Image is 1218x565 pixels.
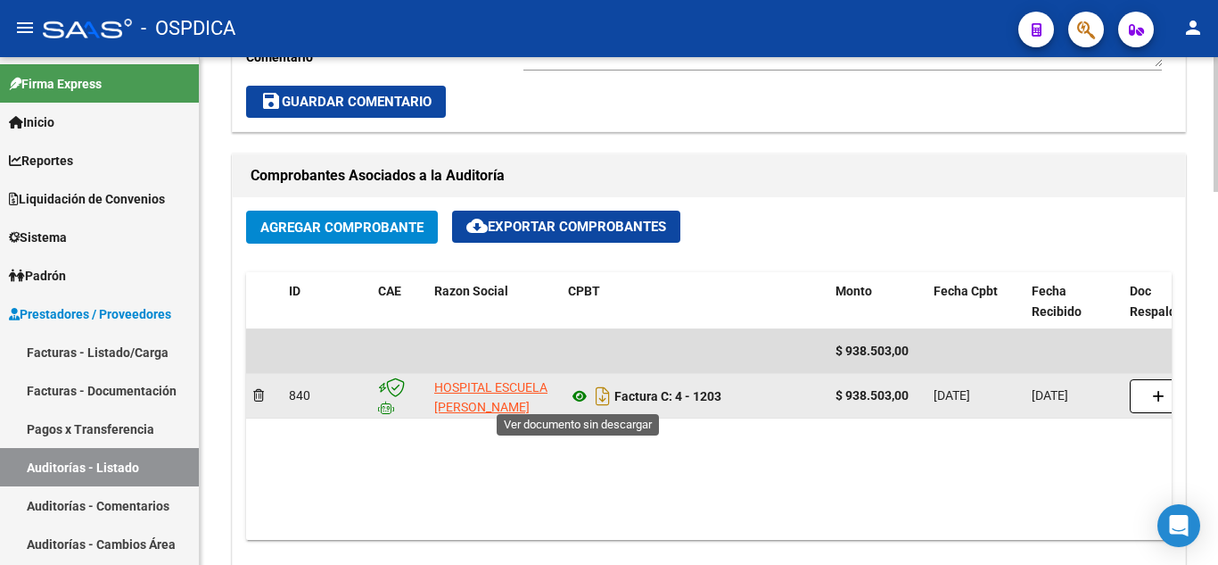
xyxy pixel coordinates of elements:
[934,388,970,403] span: [DATE]
[246,86,446,118] button: Guardar Comentario
[282,272,371,331] datatable-header-cell: ID
[452,211,680,243] button: Exportar Comprobantes
[434,284,508,298] span: Razon Social
[251,162,1167,190] h1: Comprobantes Asociados a la Auditoría
[246,47,523,67] p: Comentario
[289,284,300,298] span: ID
[926,272,1025,331] datatable-header-cell: Fecha Cpbt
[371,272,427,331] datatable-header-cell: CAE
[427,272,561,331] datatable-header-cell: Razon Social
[260,220,424,236] span: Agregar Comprobante
[934,284,998,298] span: Fecha Cpbt
[9,304,171,324] span: Prestadores / Proveedores
[141,9,235,48] span: - OSPDICA
[835,284,872,298] span: Monto
[9,112,54,132] span: Inicio
[246,211,438,244] button: Agregar Comprobante
[835,388,909,403] strong: $ 938.503,00
[9,228,67,247] span: Sistema
[1025,272,1123,331] datatable-header-cell: Fecha Recibido
[568,284,600,298] span: CPBT
[1130,284,1210,319] span: Doc Respaldatoria
[434,380,547,415] span: HOSPITAL ESCUELA [PERSON_NAME]
[1182,17,1204,38] mat-icon: person
[561,272,828,331] datatable-header-cell: CPBT
[614,389,721,403] strong: Factura C: 4 - 1203
[835,344,909,358] span: $ 938.503,00
[466,215,488,237] mat-icon: cloud_download
[260,90,282,112] mat-icon: save
[828,272,926,331] datatable-header-cell: Monto
[378,284,401,298] span: CAE
[260,94,432,110] span: Guardar Comentario
[466,219,666,235] span: Exportar Comprobantes
[1032,284,1082,319] span: Fecha Recibido
[591,382,614,411] i: Descargar documento
[289,388,310,403] span: 840
[9,266,66,286] span: Padrón
[14,17,36,38] mat-icon: menu
[1157,504,1200,547] div: Open Intercom Messenger
[1032,388,1068,403] span: [DATE]
[9,189,165,209] span: Liquidación de Convenios
[9,74,102,94] span: Firma Express
[9,151,73,170] span: Reportes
